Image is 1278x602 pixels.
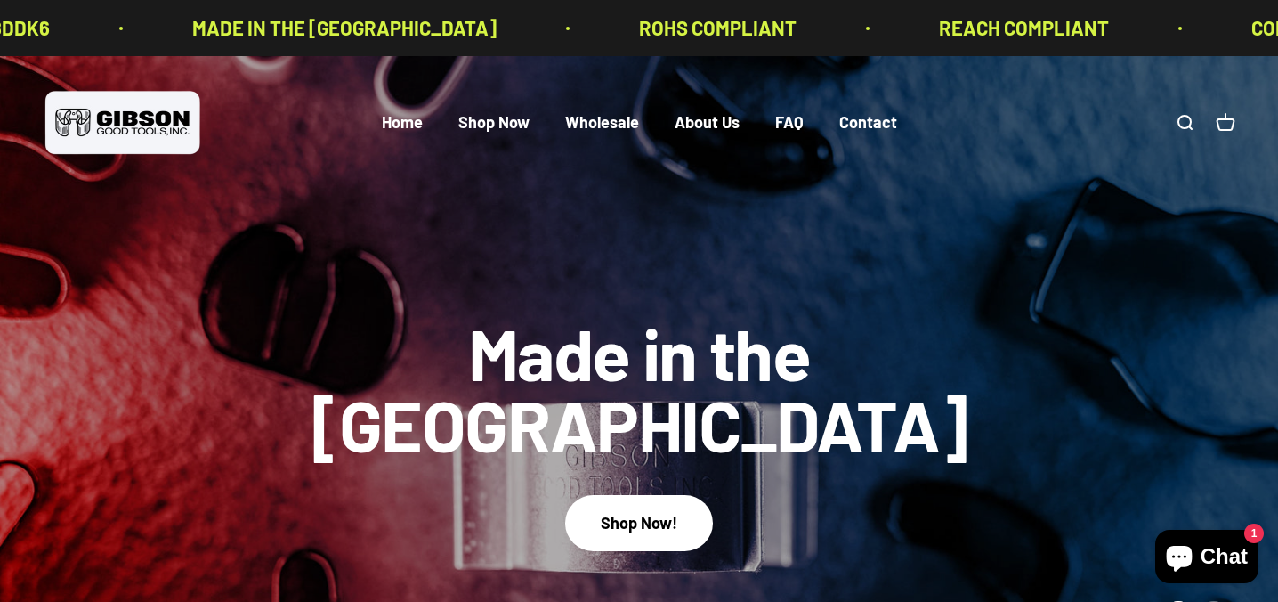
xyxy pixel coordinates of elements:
p: REACH COMPLIANT [898,12,1068,44]
a: Shop Now [458,113,530,133]
button: Shop Now! [565,495,713,551]
a: Contact [839,113,897,133]
div: Shop Now! [601,510,677,536]
a: Home [382,113,423,133]
a: Wholesale [565,113,639,133]
p: ROHS COMPLIANT [598,12,756,44]
a: FAQ [775,113,804,133]
inbox-online-store-chat: Shopify online store chat [1150,530,1264,588]
p: MADE IN THE [GEOGRAPHIC_DATA] [151,12,456,44]
split-lines: Made in the [GEOGRAPHIC_DATA] [292,381,986,467]
a: About Us [675,113,740,133]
